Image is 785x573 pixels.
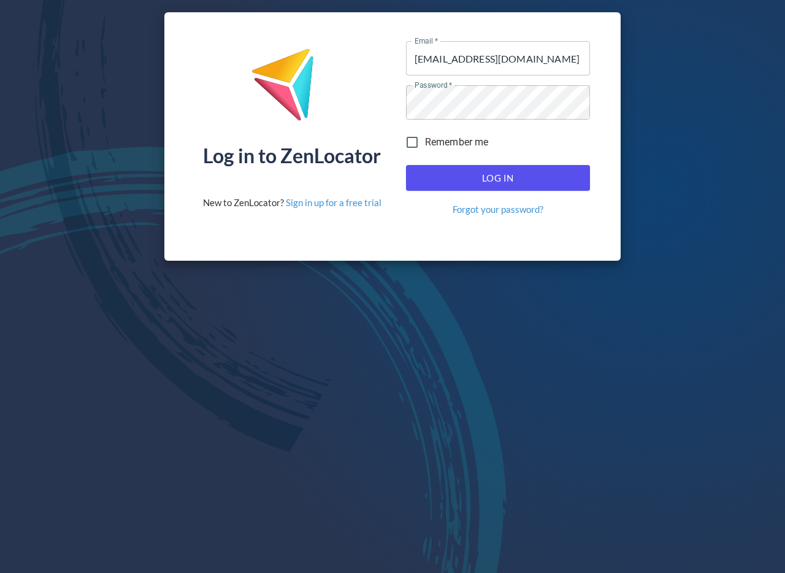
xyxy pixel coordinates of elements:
[425,135,489,150] span: Remember me
[286,197,381,208] a: Sign in up for a free trial
[251,48,333,131] img: ZenLocator
[406,165,590,191] button: Log In
[406,41,590,75] input: name@company.com
[203,146,381,166] div: Log in to ZenLocator
[203,196,381,209] div: New to ZenLocator?
[453,203,543,216] a: Forgot your password?
[419,170,576,186] span: Log In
